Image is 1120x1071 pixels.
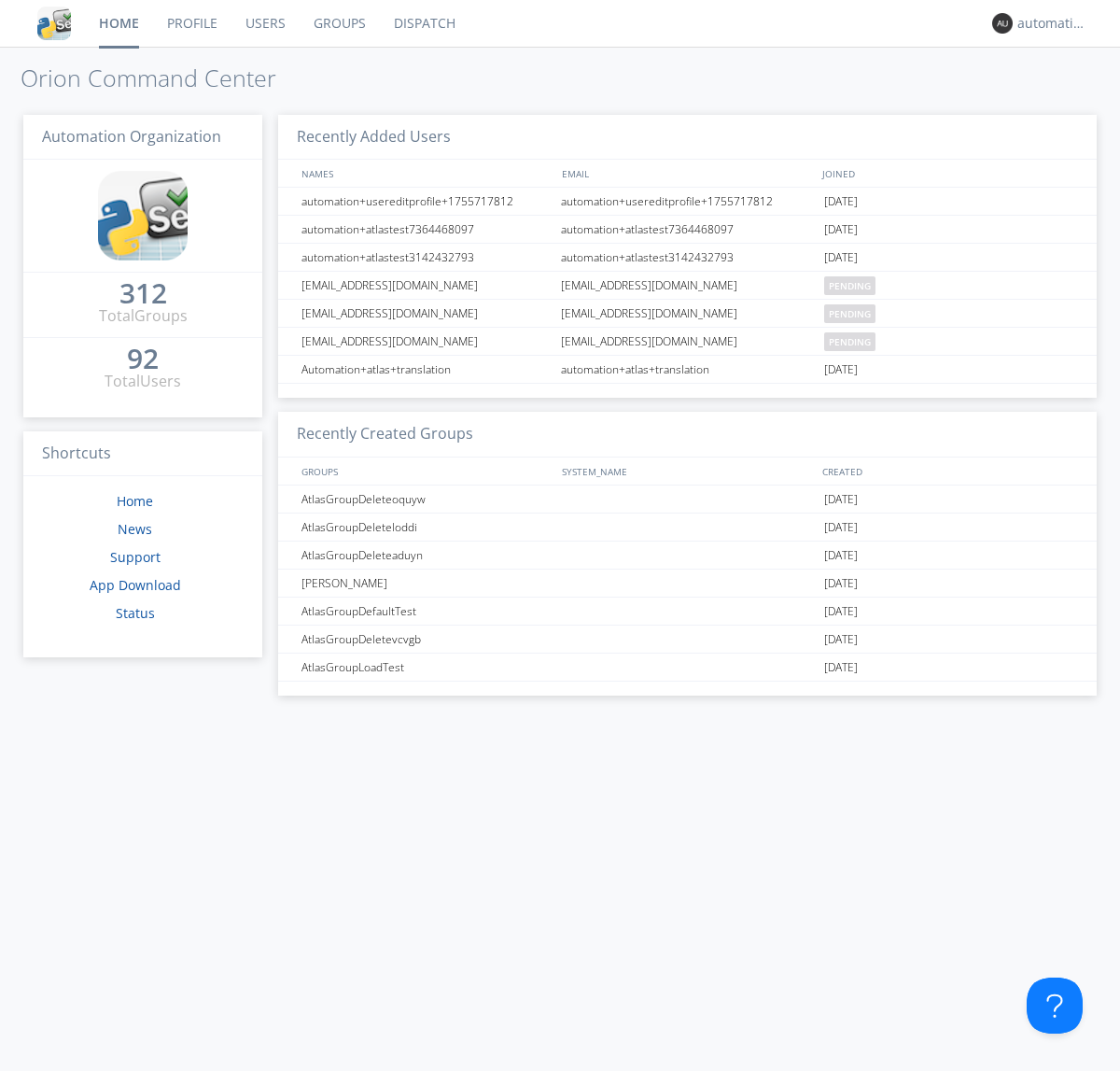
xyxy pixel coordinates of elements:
[556,300,819,327] div: [EMAIL_ADDRESS][DOMAIN_NAME]
[992,13,1013,34] img: 373638.png
[278,542,1097,570] a: AtlasGroupDeleteaduyn[DATE]
[278,356,1097,384] a: Automation+atlas+translationautomation+atlas+translation[DATE]
[824,514,858,542] span: [DATE]
[278,486,1097,514] a: AtlasGroupDeleteoquyw[DATE]
[297,654,555,681] div: AtlasGroupLoadTest
[824,332,875,351] span: pending
[278,300,1097,328] a: [EMAIL_ADDRESS][DOMAIN_NAME][EMAIL_ADDRESS][DOMAIN_NAME]pending
[556,272,819,299] div: [EMAIL_ADDRESS][DOMAIN_NAME]
[824,304,875,323] span: pending
[824,244,858,272] span: [DATE]
[37,7,71,40] img: cddb5a64eb264b2086981ab96f4c1ba7
[297,244,555,271] div: automation+atlastest3142432793
[90,576,181,594] a: App Download
[278,570,1097,598] a: [PERSON_NAME][DATE]
[824,356,858,384] span: [DATE]
[1027,978,1083,1034] iframe: Toggle Customer Support
[278,244,1097,272] a: automation+atlastest3142432793automation+atlastest3142432793[DATE]
[127,349,159,368] div: 92
[297,188,555,215] div: automation+usereditprofile+1755717812
[297,542,555,569] div: AtlasGroupDeleteaduyn
[119,284,167,305] a: 312
[297,486,555,513] div: AtlasGroupDeleteoquyw
[278,272,1097,300] a: [EMAIL_ADDRESS][DOMAIN_NAME][EMAIL_ADDRESS][DOMAIN_NAME]pending
[127,349,159,371] a: 92
[824,188,858,216] span: [DATE]
[556,188,819,215] div: automation+usereditprofile+1755717812
[556,356,819,383] div: automation+atlas+translation
[556,328,819,355] div: [EMAIL_ADDRESS][DOMAIN_NAME]
[278,598,1097,626] a: AtlasGroupDefaultTest[DATE]
[297,160,553,187] div: NAMES
[105,371,181,392] div: Total Users
[118,520,152,538] a: News
[278,412,1097,458] h3: Recently Created Groups
[110,548,161,566] a: Support
[824,598,858,626] span: [DATE]
[297,328,555,355] div: [EMAIL_ADDRESS][DOMAIN_NAME]
[297,514,555,541] div: AtlasGroupDeleteloddi
[278,188,1097,216] a: automation+usereditprofile+1755717812automation+usereditprofile+1755717812[DATE]
[297,356,555,383] div: Automation+atlas+translation
[557,458,818,485] div: SYSTEM_NAME
[278,216,1097,244] a: automation+atlastest7364468097automation+atlastest7364468097[DATE]
[824,570,858,598] span: [DATE]
[818,160,1079,187] div: JOINED
[99,305,188,327] div: Total Groups
[297,458,553,485] div: GROUPS
[297,272,555,299] div: [EMAIL_ADDRESS][DOMAIN_NAME]
[818,458,1079,485] div: CREATED
[23,431,262,477] h3: Shortcuts
[824,486,858,514] span: [DATE]
[297,300,555,327] div: [EMAIL_ADDRESS][DOMAIN_NAME]
[42,126,221,147] span: Automation Organization
[297,598,555,625] div: AtlasGroupDefaultTest
[297,216,555,243] div: automation+atlastest7364468097
[116,604,155,622] a: Status
[556,216,819,243] div: automation+atlastest7364468097
[557,160,818,187] div: EMAIL
[297,570,555,597] div: [PERSON_NAME]
[556,244,819,271] div: automation+atlastest3142432793
[278,626,1097,654] a: AtlasGroupDeletevcvgb[DATE]
[824,216,858,244] span: [DATE]
[278,514,1097,542] a: AtlasGroupDeleteloddi[DATE]
[278,654,1097,682] a: AtlasGroupLoadTest[DATE]
[824,626,858,654] span: [DATE]
[278,115,1097,161] h3: Recently Added Users
[117,492,153,510] a: Home
[297,626,555,653] div: AtlasGroupDeletevcvgb
[824,542,858,570] span: [DATE]
[824,654,858,682] span: [DATE]
[824,276,875,295] span: pending
[278,328,1097,356] a: [EMAIL_ADDRESS][DOMAIN_NAME][EMAIL_ADDRESS][DOMAIN_NAME]pending
[98,171,188,261] img: cddb5a64eb264b2086981ab96f4c1ba7
[119,284,167,303] div: 312
[1017,14,1087,33] div: automation+atlas0014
